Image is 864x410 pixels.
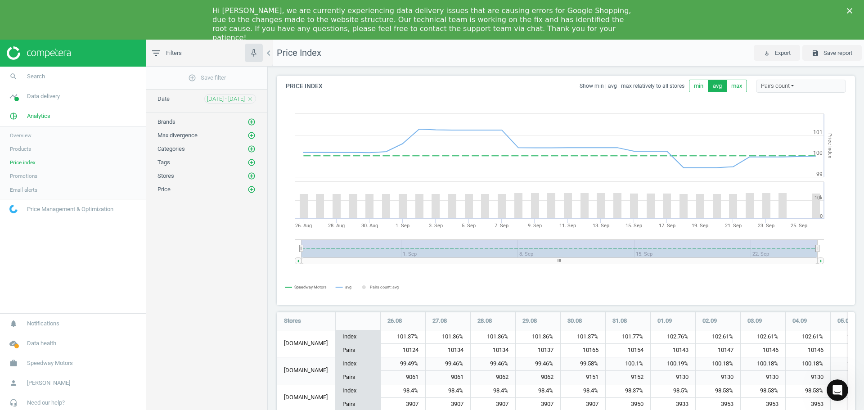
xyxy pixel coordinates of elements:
[741,371,785,384] div: 9130
[10,159,36,166] span: Price index
[426,357,470,371] div: 99.46%
[847,8,856,14] div: Close
[516,330,560,344] div: 101.36%
[561,384,605,398] div: 98.4%
[247,145,256,153] i: add_circle_outline
[247,117,256,126] button: add_circle_outline
[146,69,267,87] button: add_circle_outlineSave filter
[651,384,695,398] div: 98.5%
[277,47,321,58] span: Price Index
[689,80,708,92] button: min
[9,205,18,213] img: wGWNvw8QSZomAAAAABJRU5ErkJggg==
[471,344,515,357] div: 10134
[696,384,740,398] div: 98.53%
[763,50,770,57] i: play_for_work
[5,335,22,352] i: cloud_done
[5,355,22,372] i: work
[5,374,22,392] i: person
[471,371,515,384] div: 9062
[741,357,785,371] div: 100.18%
[747,317,762,325] span: 03.09
[263,48,274,59] i: chevron_left
[741,384,785,398] div: 98.53%
[247,118,256,126] i: add_circle_outline
[708,80,727,92] button: avg
[471,330,515,344] div: 101.36%
[820,213,823,219] text: 0
[10,132,31,139] span: Overview
[27,112,50,120] span: Analytics
[328,223,345,229] tspan: 28. Aug
[606,357,650,371] div: 100.1%
[580,82,689,90] span: Show min | avg | max relatively to all stores
[426,344,470,357] div: 10134
[522,317,537,325] span: 29.08
[247,158,256,167] button: add_circle_outline
[696,371,740,384] div: 9130
[336,357,380,371] div: Index
[775,49,791,57] span: Export
[786,384,830,398] div: 98.53%
[606,384,650,398] div: 98.37%
[27,72,45,81] span: Search
[567,317,582,325] span: 30.08
[516,344,560,357] div: 10137
[823,49,852,57] span: Save report
[827,379,848,401] iframe: Intercom live chat
[27,359,73,367] span: Speedway Motors
[426,330,470,344] div: 101.36%
[247,131,256,140] i: add_circle_outline
[612,317,627,325] span: 31.08
[5,68,22,85] i: search
[277,357,335,384] div: [DOMAIN_NAME]
[336,370,380,384] div: Pairs
[381,344,425,357] div: 10124
[756,80,846,93] div: Pairs count
[432,317,447,325] span: 27.08
[791,223,807,229] tspan: 25. Sep
[247,96,253,102] i: close
[827,133,833,158] tspan: Price Index
[247,158,256,167] i: add_circle_outline
[157,145,185,152] span: Categories
[659,223,675,229] tspan: 17. Sep
[561,330,605,344] div: 101.37%
[27,379,70,387] span: [PERSON_NAME]
[381,330,425,344] div: 101.37%
[786,330,830,344] div: 102.61%
[247,144,256,153] button: add_circle_outline
[381,357,425,371] div: 99.49%
[27,339,56,347] span: Data health
[561,344,605,357] div: 10165
[725,223,742,229] tspan: 21. Sep
[657,317,672,325] span: 01.09
[593,223,609,229] tspan: 13. Sep
[5,88,22,105] i: timeline
[741,344,785,357] div: 10146
[27,399,65,407] span: Need our help?
[336,343,380,357] div: Pairs
[812,50,819,57] i: save
[284,317,301,325] span: Stores
[651,371,695,384] div: 9130
[837,317,852,325] span: 05.09
[247,185,256,194] i: add_circle_outline
[516,384,560,398] div: 98.4%
[802,45,862,61] button: save Save report
[247,171,256,180] button: add_circle_outline
[5,108,22,125] i: pie_chart_outlined
[606,330,650,344] div: 101.77%
[726,80,747,92] button: max
[816,171,823,177] text: 99
[741,330,785,344] div: 102.61%
[651,330,695,344] div: 102.76%
[277,76,332,97] h4: Price Index
[166,49,182,57] span: Filters
[247,185,256,194] button: add_circle_outline
[696,357,740,371] div: 100.18%
[157,186,171,193] span: Price
[188,74,226,82] span: Save filter
[396,223,409,229] tspan: 1. Sep
[696,330,740,344] div: 102.61%
[336,384,380,398] div: Index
